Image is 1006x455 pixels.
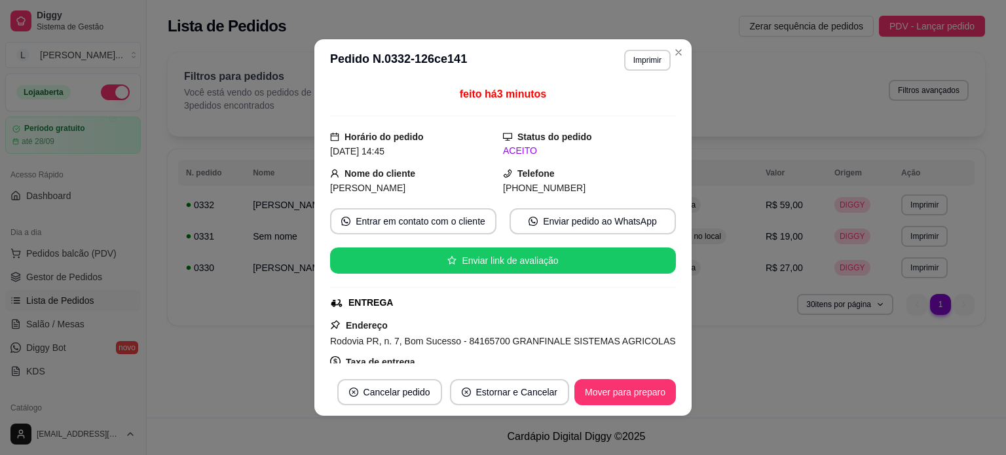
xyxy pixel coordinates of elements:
[330,132,339,141] span: calendar
[330,336,676,346] span: Rodovia PR, n. 7, Bom Sucesso - 84165700 GRANFINALE SISTEMAS AGRICOLAS
[330,356,341,367] span: dollar
[510,208,676,234] button: whats-appEnviar pedido ao WhatsApp
[574,379,676,405] button: Mover para preparo
[348,296,393,310] div: ENTREGA
[624,50,671,71] button: Imprimir
[345,132,424,142] strong: Horário do pedido
[447,256,456,265] span: star
[460,88,546,100] span: feito há 3 minutos
[349,388,358,397] span: close-circle
[346,357,415,367] strong: Taxa de entrega
[668,42,689,63] button: Close
[503,132,512,141] span: desktop
[330,183,405,193] span: [PERSON_NAME]
[341,217,350,226] span: whats-app
[503,144,676,158] div: ACEITO
[330,50,467,71] h3: Pedido N. 0332-126ce141
[529,217,538,226] span: whats-app
[517,132,592,142] strong: Status do pedido
[330,208,496,234] button: whats-appEntrar em contato com o cliente
[346,320,388,331] strong: Endereço
[462,388,471,397] span: close-circle
[337,379,442,405] button: close-circleCancelar pedido
[345,168,415,179] strong: Nome do cliente
[330,319,341,330] span: pushpin
[330,146,384,156] span: [DATE] 14:45
[330,169,339,178] span: user
[450,379,570,405] button: close-circleEstornar e Cancelar
[503,169,512,178] span: phone
[503,183,586,193] span: [PHONE_NUMBER]
[517,168,555,179] strong: Telefone
[330,247,676,274] button: starEnviar link de avaliação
